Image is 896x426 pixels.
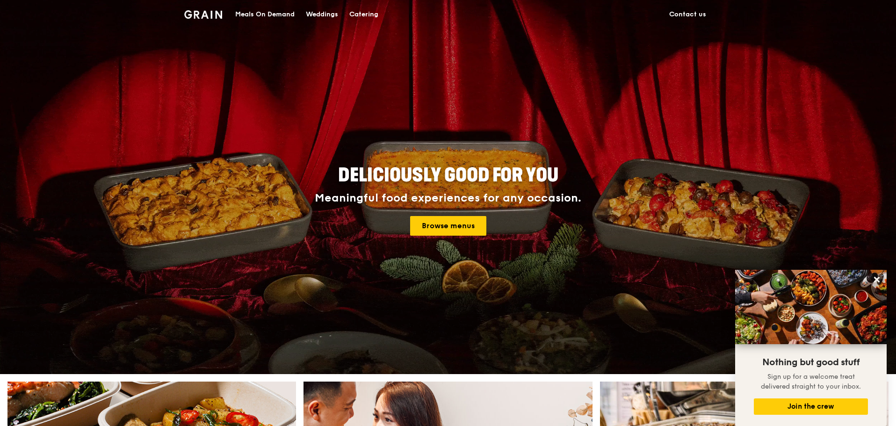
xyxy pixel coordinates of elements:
[306,0,338,29] div: Weddings
[664,0,712,29] a: Contact us
[344,0,384,29] a: Catering
[349,0,378,29] div: Catering
[184,10,222,19] img: Grain
[735,270,887,344] img: DSC07876-Edit02-Large.jpeg
[280,192,616,205] div: Meaningful food experiences for any occasion.
[410,216,486,236] a: Browse menus
[869,272,884,287] button: Close
[338,164,558,187] span: Deliciously good for you
[300,0,344,29] a: Weddings
[762,357,860,368] span: Nothing but good stuff
[754,398,868,415] button: Join the crew
[761,373,861,390] span: Sign up for a welcome treat delivered straight to your inbox.
[235,0,295,29] div: Meals On Demand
